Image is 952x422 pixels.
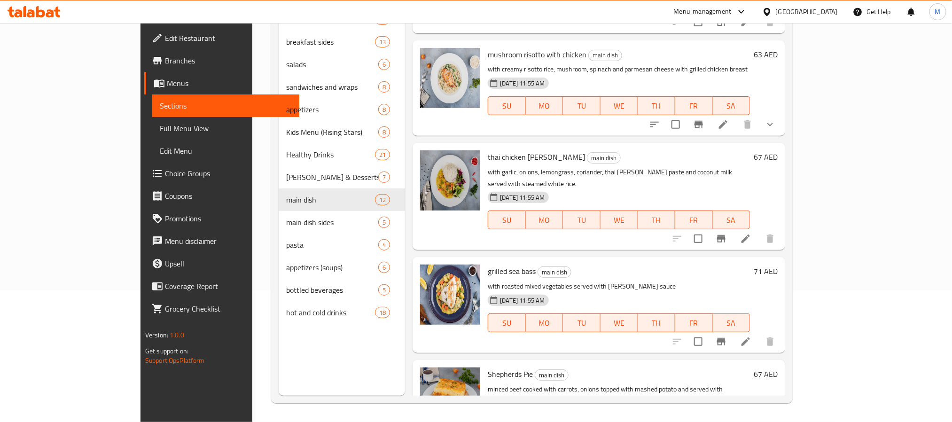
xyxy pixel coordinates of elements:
[488,313,525,332] button: SU
[152,94,299,117] a: Sections
[144,185,299,207] a: Coupons
[279,301,406,324] div: hot and cold drinks18
[286,239,378,250] span: pasta
[530,213,560,227] span: MO
[675,313,713,332] button: FR
[165,190,292,202] span: Coupons
[675,96,713,115] button: FR
[279,279,406,301] div: bottled beverages5
[165,235,292,247] span: Menu disclaimer
[286,217,378,228] span: main dish sides
[713,313,750,332] button: SA
[160,145,292,156] span: Edit Menu
[488,166,750,190] p: with garlic, onions, lemongrass, coriander, thai [PERSON_NAME] paste and coconut milk served with...
[379,128,390,137] span: 8
[279,188,406,211] div: main dish12
[679,213,709,227] span: FR
[375,38,390,47] span: 13
[286,262,378,273] div: appetizers (soups)
[420,265,480,325] img: grilled sea bass
[279,31,406,53] div: breakfast sides13
[378,104,390,115] div: items
[144,207,299,230] a: Promotions
[279,234,406,256] div: pasta4
[679,316,709,330] span: FR
[145,345,188,357] span: Get support on:
[378,172,390,183] div: items
[538,266,571,278] div: main dish
[379,83,390,92] span: 8
[587,152,621,164] div: main dish
[286,172,378,183] span: [PERSON_NAME] & Desserts
[286,172,378,183] div: Creps & Desserts
[144,27,299,49] a: Edit Restaurant
[563,211,601,229] button: TU
[740,336,751,347] a: Edit menu item
[286,59,378,70] div: salads
[167,78,292,89] span: Menus
[492,316,522,330] span: SU
[488,150,585,164] span: thai chicken [PERSON_NAME]
[496,296,548,305] span: [DATE] 11:55 AM
[538,267,571,278] span: main dish
[492,213,522,227] span: SU
[687,113,710,136] button: Branch-specific-item
[375,149,390,160] div: items
[145,354,205,367] a: Support.OpsPlatform
[160,100,292,111] span: Sections
[378,284,390,296] div: items
[759,113,781,136] button: show more
[165,303,292,314] span: Grocery Checklist
[526,96,563,115] button: MO
[638,313,676,332] button: TH
[601,313,638,332] button: WE
[286,36,375,47] span: breakfast sides
[754,367,778,381] h6: 67 AED
[279,211,406,234] div: main dish sides5
[379,263,390,272] span: 6
[713,96,750,115] button: SA
[279,121,406,143] div: Kids Menu (Rising Stars)8
[526,313,563,332] button: MO
[165,32,292,44] span: Edit Restaurant
[145,329,168,341] span: Version:
[604,316,634,330] span: WE
[674,6,732,17] div: Menu-management
[144,252,299,275] a: Upsell
[379,286,390,295] span: 5
[717,213,747,227] span: SA
[679,99,709,113] span: FR
[279,256,406,279] div: appetizers (soups)6
[759,227,781,250] button: delete
[488,211,525,229] button: SU
[496,193,548,202] span: [DATE] 11:55 AM
[638,211,676,229] button: TH
[378,217,390,228] div: items
[718,119,729,130] a: Edit menu item
[144,49,299,72] a: Branches
[378,59,390,70] div: items
[492,99,522,113] span: SU
[375,195,390,204] span: 12
[675,211,713,229] button: FR
[688,229,708,249] span: Select to update
[144,230,299,252] a: Menu disclaimer
[488,367,533,381] span: Shepherds Pie
[286,126,378,138] span: Kids Menu (Rising Stars)
[567,316,597,330] span: TU
[420,150,480,211] img: thai chicken curry
[375,150,390,159] span: 21
[754,48,778,61] h6: 63 AED
[286,284,378,296] span: bottled beverages
[638,96,676,115] button: TH
[935,7,941,17] span: M
[713,211,750,229] button: SA
[379,218,390,227] span: 5
[567,213,597,227] span: TU
[488,383,750,407] p: minced beef cooked with carrots, onions topped with mashed potato and served with [PERSON_NAME] s...
[378,262,390,273] div: items
[279,53,406,76] div: salads6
